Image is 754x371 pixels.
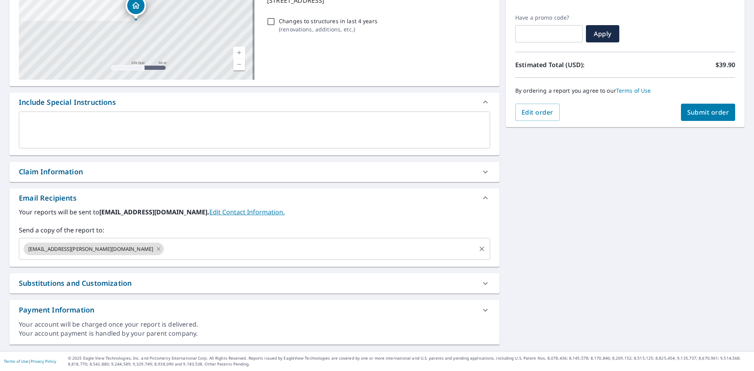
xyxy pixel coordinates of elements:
div: Include Special Instructions [9,93,500,111]
button: Submit order [681,104,736,121]
b: [EMAIL_ADDRESS][DOMAIN_NAME]. [99,208,209,216]
div: Email Recipients [19,193,77,203]
a: Terms of Use [616,87,651,94]
div: Substitutions and Customization [9,273,500,293]
div: Include Special Instructions [19,97,116,108]
label: Send a copy of the report to: [19,225,490,235]
div: Substitutions and Customization [19,278,132,289]
div: Your account will be charged once your report is delivered. [19,320,490,329]
span: Edit order [522,108,553,117]
p: By ordering a report you agree to our [515,87,735,94]
button: Apply [586,25,619,42]
span: Submit order [687,108,729,117]
div: Email Recipients [9,188,500,207]
button: Edit order [515,104,560,121]
a: Privacy Policy [31,358,56,364]
div: Payment Information [19,305,94,315]
a: Current Level 17, Zoom In [233,47,245,58]
p: Estimated Total (USD): [515,60,625,69]
div: Your account payment is handled by your parent company. [19,329,490,338]
div: Claim Information [19,166,83,177]
p: $39.90 [716,60,735,69]
span: Apply [592,29,613,38]
label: Have a promo code? [515,14,583,21]
p: © 2025 Eagle View Technologies, Inc. and Pictometry International Corp. All Rights Reserved. Repo... [68,355,750,367]
a: Current Level 17, Zoom Out [233,58,245,70]
div: [EMAIL_ADDRESS][PERSON_NAME][DOMAIN_NAME] [24,243,164,255]
p: Changes to structures in last 4 years [279,17,377,25]
a: Terms of Use [4,358,28,364]
p: | [4,359,56,364]
div: Payment Information [9,300,500,320]
p: ( renovations, additions, etc. ) [279,25,377,33]
button: Clear [476,243,487,254]
span: [EMAIL_ADDRESS][PERSON_NAME][DOMAIN_NAME] [24,245,158,253]
label: Your reports will be sent to [19,207,490,217]
a: EditContactInfo [209,208,285,216]
div: Claim Information [9,162,500,182]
